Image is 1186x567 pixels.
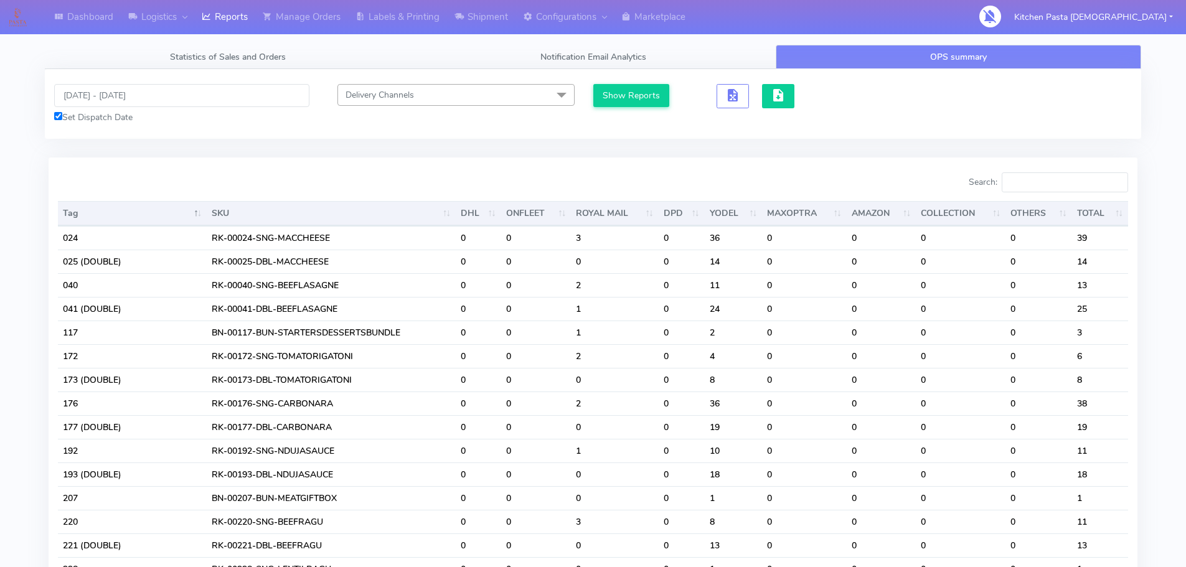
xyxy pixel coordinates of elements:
[705,201,763,226] th: YODEL : activate to sort column ascending
[207,250,456,273] td: RK-00025-DBL-MACCHEESE
[916,321,1005,344] td: 0
[58,250,207,273] td: 025 (DOUBLE)
[456,391,501,415] td: 0
[762,201,846,226] th: MAXOPTRA : activate to sort column ascending
[58,439,207,462] td: 192
[456,510,501,533] td: 0
[1002,172,1128,192] input: Search:
[571,321,658,344] td: 1
[659,226,705,250] td: 0
[762,344,846,368] td: 0
[969,172,1128,192] label: Search:
[916,201,1005,226] th: COLLECTION : activate to sort column ascending
[762,273,846,297] td: 0
[58,533,207,557] td: 221 (DOUBLE)
[705,439,763,462] td: 10
[207,297,456,321] td: RK-00041-DBL-BEEFLASAGNE
[501,486,572,510] td: 0
[501,391,572,415] td: 0
[762,415,846,439] td: 0
[916,226,1005,250] td: 0
[705,273,763,297] td: 11
[571,533,658,557] td: 0
[916,533,1005,557] td: 0
[659,273,705,297] td: 0
[501,344,572,368] td: 0
[593,84,670,107] button: Show Reports
[705,462,763,486] td: 18
[207,344,456,368] td: RK-00172-SNG-TOMATORIGATONI
[207,201,456,226] th: SKU: activate to sort column ascending
[456,486,501,510] td: 0
[705,226,763,250] td: 36
[847,250,916,273] td: 0
[571,439,658,462] td: 1
[659,201,705,226] th: DPD : activate to sort column ascending
[916,510,1005,533] td: 0
[1072,439,1128,462] td: 11
[1072,462,1128,486] td: 18
[501,226,572,250] td: 0
[705,344,763,368] td: 4
[659,368,705,391] td: 0
[456,226,501,250] td: 0
[847,368,916,391] td: 0
[58,462,207,486] td: 193 (DOUBLE)
[762,321,846,344] td: 0
[58,486,207,510] td: 207
[659,533,705,557] td: 0
[58,510,207,533] td: 220
[659,415,705,439] td: 0
[501,297,572,321] td: 0
[1005,321,1071,344] td: 0
[456,344,501,368] td: 0
[58,344,207,368] td: 172
[207,321,456,344] td: BN-00117-BUN-STARTERSDESSERTSBUNDLE
[1005,439,1071,462] td: 0
[571,462,658,486] td: 0
[1005,4,1182,30] button: Kitchen Pasta [DEMOGRAPHIC_DATA]
[207,462,456,486] td: RK-00193-DBL-NDUJASAUCE
[705,533,763,557] td: 13
[571,273,658,297] td: 2
[916,486,1005,510] td: 0
[571,510,658,533] td: 3
[456,250,501,273] td: 0
[207,439,456,462] td: RK-00192-SNG-NDUJASAUCE
[170,51,286,63] span: Statistics of Sales and Orders
[1072,250,1128,273] td: 14
[571,250,658,273] td: 0
[659,439,705,462] td: 0
[847,201,916,226] th: AMAZON : activate to sort column ascending
[847,297,916,321] td: 0
[930,51,987,63] span: OPS summary
[762,439,846,462] td: 0
[1005,297,1071,321] td: 0
[659,344,705,368] td: 0
[571,201,658,226] th: ROYAL MAIL : activate to sort column ascending
[847,415,916,439] td: 0
[58,391,207,415] td: 176
[501,201,572,226] th: ONFLEET : activate to sort column ascending
[705,415,763,439] td: 19
[1072,415,1128,439] td: 19
[456,297,501,321] td: 0
[762,250,846,273] td: 0
[1072,486,1128,510] td: 1
[501,273,572,297] td: 0
[456,201,501,226] th: DHL : activate to sort column ascending
[1072,226,1128,250] td: 39
[1005,368,1071,391] td: 0
[58,297,207,321] td: 041 (DOUBLE)
[1005,486,1071,510] td: 0
[762,391,846,415] td: 0
[207,273,456,297] td: RK-00040-SNG-BEEFLASAGNE
[659,250,705,273] td: 0
[847,439,916,462] td: 0
[501,439,572,462] td: 0
[916,297,1005,321] td: 0
[916,462,1005,486] td: 0
[916,273,1005,297] td: 0
[1005,391,1071,415] td: 0
[501,533,572,557] td: 0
